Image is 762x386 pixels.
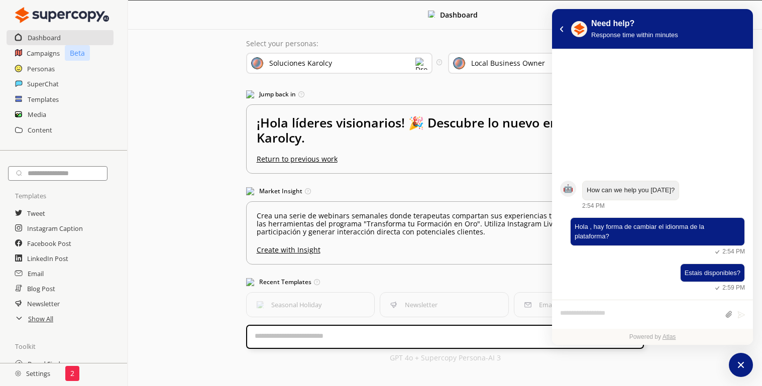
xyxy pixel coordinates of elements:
[560,181,745,210] div: atlas-message
[28,30,61,45] a: Dashboard
[28,266,44,281] a: Email
[28,92,59,107] a: Templates
[729,353,753,377] button: atlas-launcher
[251,57,263,69] img: Brand Icon
[591,18,678,30] div: Need help?
[582,181,745,210] div: Wednesday, September 24, 2:54 PM
[524,301,531,308] img: Email
[556,24,567,35] button: atlas-back-button
[571,21,587,37] img: RpLL3g7wRjKEG8sAkjyA_SC%20Logo.png
[257,212,634,236] p: Crea una serie de webinars semanales donde terapeutas compartan sus experiencias transformadoras ...
[70,369,74,377] p: 2
[560,181,576,197] div: atlas-message-author-avatar
[27,76,59,91] a: SuperChat
[246,184,644,199] h3: Market Insight
[27,221,83,236] a: Instagram Caption
[15,5,109,25] img: Close
[575,222,740,241] div: atlas-message-text
[390,301,397,308] img: Newsletter
[552,329,753,345] div: Powered by
[712,283,745,293] div: 2:59 PM
[560,305,745,324] div: atlas-composer
[27,46,60,61] a: Campaigns
[27,251,68,266] a: LinkedIn Post
[591,30,678,40] div: Response time within minutes
[314,279,320,285] img: Tooltip Icon
[246,278,254,286] img: Popular Templates
[570,217,745,256] div: Wednesday, September 24, 2:54 PM
[246,275,644,290] h3: Recent Templates
[246,187,254,195] img: Market Insight
[582,181,679,200] div: atlas-message-bubble
[552,9,753,345] div: atlas-window
[246,90,254,98] img: Jump Back In
[246,292,375,317] button: Seasonal HolidaySeasonal Holiday
[428,11,435,18] img: Close
[582,201,605,210] div: 2:54 PM
[27,296,60,311] a: Newsletter
[257,301,264,308] img: Seasonal Holiday
[560,264,745,293] div: atlas-message
[27,61,55,76] a: Personas
[453,57,465,69] img: Audience Icon
[257,154,338,164] u: Return to previous work
[725,310,732,319] button: Attach files by clicking or dropping files here
[570,264,745,293] div: Wednesday, September 24, 2:59 PM
[560,217,745,256] div: atlas-message
[514,292,643,317] button: EmailEmail
[587,185,675,196] div: atlas-message-text
[269,59,332,67] div: Soluciones Karolcy
[712,247,722,256] svg: atlas-sent-icon
[471,59,545,67] div: Local Business Owner
[390,354,501,362] p: GPT 4o + Supercopy Persona-AI 3
[28,311,53,326] a: Show All
[246,87,644,102] h3: Jump back in
[712,247,745,256] div: 2:54 PM
[15,370,21,376] img: Close
[257,241,634,254] u: Create with Insight
[685,268,740,278] div: atlas-message-text
[27,206,45,221] a: Tweet
[298,91,304,97] img: Tooltip Icon
[28,107,46,122] a: Media
[712,284,722,293] svg: atlas-sent-icon
[27,236,71,251] a: Facebook Post
[663,333,676,340] a: Atlas
[257,115,634,155] h2: ¡Hola líderes visionarios! 🎉 Descubre lo nuevo en Soluciones Karolcy.
[437,59,442,65] img: Tooltip Icon
[28,122,52,138] a: Content
[570,217,745,246] div: atlas-message-bubble
[552,49,753,345] div: atlas-ticket
[587,185,675,196] p: How can we help you [DATE]?
[380,292,509,317] button: NewsletterNewsletter
[305,188,311,194] img: Tooltip Icon
[65,45,90,61] p: Beta
[28,356,66,371] a: Brand Finder
[440,10,478,20] b: Dashboard
[680,264,745,283] div: atlas-message-bubble
[415,58,427,70] img: Dropdown Icon
[246,40,644,48] p: Select your personas:
[27,281,55,296] a: Blog Post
